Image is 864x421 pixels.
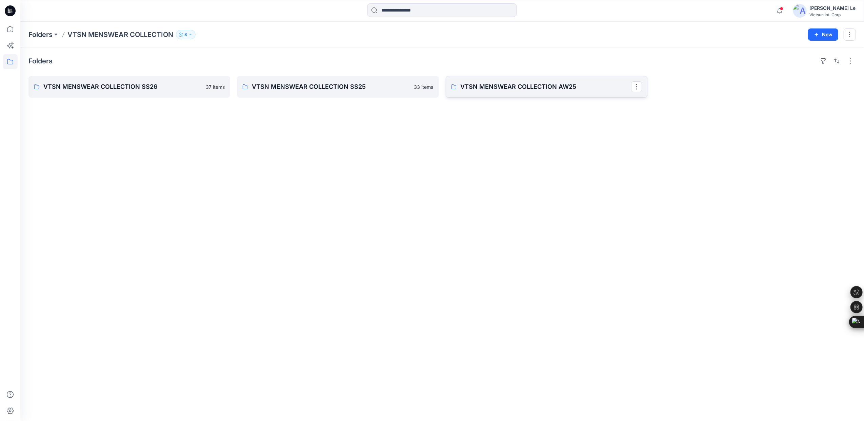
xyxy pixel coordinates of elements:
img: avatar [793,4,807,18]
p: VTSN MENSWEAR COLLECTION SS25 [252,82,410,92]
p: VTSN MENSWEAR COLLECTION AW25 [461,82,631,92]
div: [PERSON_NAME] Le [809,4,856,12]
p: 8 [184,31,187,38]
h4: Folders [28,57,53,65]
p: VTSN MENSWEAR COLLECTION SS26 [43,82,202,92]
p: VTSN MENSWEAR COLLECTION [67,30,173,39]
a: VTSN MENSWEAR COLLECTION SS2637 items [28,76,230,98]
p: 37 items [206,83,225,91]
button: 8 [176,30,196,39]
a: VTSN MENSWEAR COLLECTION SS2533 items [237,76,439,98]
a: VTSN MENSWEAR COLLECTION AW25 [446,76,647,98]
div: Vietsun Int. Corp [809,12,856,17]
button: New [808,28,838,41]
a: Folders [28,30,53,39]
p: 33 items [414,83,434,91]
